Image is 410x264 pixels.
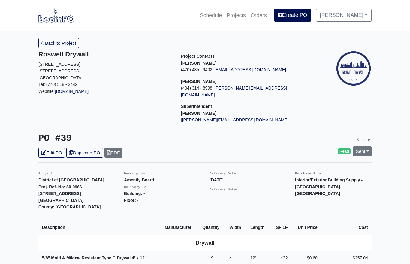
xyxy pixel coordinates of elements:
p: [STREET_ADDRESS] [38,68,172,74]
strong: Amenity Board [124,178,154,182]
strong: [PERSON_NAME] [181,79,216,84]
a: [PERSON_NAME] [316,9,372,21]
th: Unit Price [291,220,321,235]
a: [PERSON_NAME][EMAIL_ADDRESS][DOMAIN_NAME] [182,117,288,122]
span: 4' [132,256,135,260]
div: Website: [38,50,172,95]
th: Manufacturer [161,220,199,235]
a: Orders [248,9,269,22]
a: [PERSON_NAME][EMAIL_ADDRESS][DOMAIN_NAME] [181,86,287,97]
strong: 5/8" Mold & Mildew Resistant Type C Drywall [42,256,146,260]
a: Sent [353,146,372,156]
a: Schedule [197,9,224,22]
strong: Proj. Ref. No: 80-0966 [38,184,82,189]
p: [STREET_ADDRESS] [38,61,172,68]
a: PDF [104,148,123,158]
h3: PO #39 [38,133,200,144]
strong: Floor: - [124,198,138,203]
h5: Roswell Drywall [38,50,172,58]
a: Duplicate PO [66,148,103,158]
span: Read [338,148,351,154]
a: [EMAIL_ADDRESS][DOMAIN_NAME] [215,67,286,72]
small: Project [38,172,53,175]
p: (404) 314 - 8998 | [181,85,315,98]
small: Delivery Date [210,172,236,175]
img: boomPO [38,8,74,22]
strong: County: [GEOGRAPHIC_DATA] [38,205,101,209]
th: Width [226,220,247,235]
th: Quantity [199,220,226,235]
small: Delivery Notes [210,188,238,191]
strong: [PERSON_NAME] [181,61,216,65]
p: [GEOGRAPHIC_DATA] [38,74,172,81]
small: Status [356,138,372,142]
strong: Building: - [124,191,145,196]
a: Create PO [274,9,311,21]
p: Interior/Exterior Building Supply - [GEOGRAPHIC_DATA], [GEOGRAPHIC_DATA] [295,177,372,197]
th: Description [38,220,161,235]
strong: [DATE] [210,178,224,182]
p: Tel: (770) 518 - 2442 [38,81,172,88]
a: Back to Project [38,38,79,48]
b: Drywall [196,240,215,246]
strong: [STREET_ADDRESS] [38,191,81,196]
span: 12' [140,256,146,260]
span: Superintendent [181,104,212,109]
strong: [PERSON_NAME] [181,111,216,116]
strong: District at [GEOGRAPHIC_DATA] [38,178,104,182]
span: Project Contacts [181,54,215,59]
span: x [136,256,139,260]
small: Description [124,172,146,175]
p: (470) 435 - 9402 | [181,66,315,73]
th: Cost [321,220,372,235]
small: Delivery To [124,185,146,189]
span: 4' [229,256,233,260]
th: Length [247,220,270,235]
a: Edit PO [38,148,65,158]
span: 12' [250,256,256,260]
strong: [GEOGRAPHIC_DATA] [38,198,83,203]
small: Purchase From [295,172,321,175]
a: Projects [224,9,248,22]
th: SF/LF [270,220,291,235]
a: [DOMAIN_NAME] [55,89,89,94]
p: | [181,117,315,123]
